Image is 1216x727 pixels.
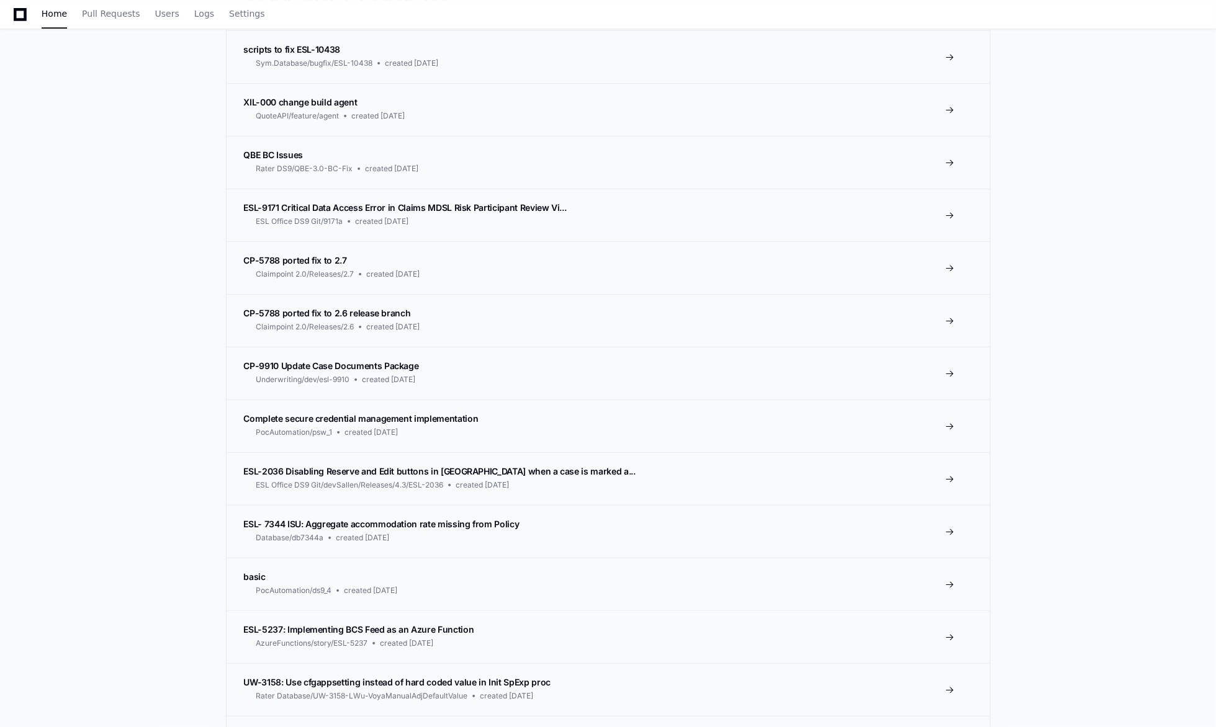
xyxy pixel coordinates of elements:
[356,216,409,226] span: created [DATE]
[244,44,341,55] span: scripts to fix ESL-10438
[367,322,420,332] span: created [DATE]
[244,413,479,424] span: Complete secure credential management implementation
[244,360,419,371] span: CP-9910 Update Case Documents Package
[244,624,474,635] span: ESL-5237: Implementing BCS Feed as an Azure Function
[256,691,468,701] span: Rater Database/UW-3158-LWu-VoyaManualAdjDefaultValue
[194,10,214,17] span: Logs
[227,399,990,452] a: Complete secure credential management implementationPocAutomation/psw_1created [DATE]
[381,638,434,648] span: created [DATE]
[336,533,390,543] span: created [DATE]
[244,519,520,529] span: ESL- 7344 ISU: Aggregate accommodation rate missing from Policy
[256,638,368,648] span: AzureFunctions/story/ESL-5237
[227,347,990,399] a: CP-9910 Update Case Documents PackageUnderwriting/dev/esl-9910created [DATE]
[256,164,353,174] span: Rater DS9/QBE-3.0-BC-Fix
[256,216,343,226] span: ESL Office DS9 Git/9171a
[256,427,333,437] span: PocAutomation/psw_1
[227,294,990,347] a: CP-5788 ported fix to 2.6 release branchClaimpoint 2.0/Releases/2.6created [DATE]
[256,58,373,68] span: Sym.Database/bugfix/ESL-10438
[352,111,405,121] span: created [DATE]
[256,269,354,279] span: Claimpoint 2.0/Releases/2.7
[155,10,179,17] span: Users
[256,111,340,121] span: QuoteAPI/feature/agent
[345,586,398,595] span: created [DATE]
[244,149,303,160] span: QBE BC Issues
[227,663,990,716] a: UW-3158: Use cfgappsetting instead of hard coded value in Init SpExp procRater Database/UW-3158-L...
[227,610,990,663] a: ESL-5237: Implementing BCS Feed as an Azure FunctionAzureFunctions/story/ESL-5237created [DATE]
[345,427,399,437] span: created [DATE]
[244,202,567,213] span: ESL-9171 Critical Data Access Error in Claims MDSL Risk Participant Review Vi...
[367,269,420,279] span: created [DATE]
[227,452,990,505] a: ESL-2036 Disabling Reserve and Edit buttons in [GEOGRAPHIC_DATA] when a case is marked a...ESL Of...
[227,189,990,241] a: ESL-9171 Critical Data Access Error in Claims MDSL Risk Participant Review Vi...ESL Office DS9 Gi...
[82,10,140,17] span: Pull Requests
[363,375,416,385] span: created [DATE]
[227,558,990,610] a: basicPocAutomation/ds9_4created [DATE]
[227,30,990,83] a: scripts to fix ESL-10438Sym.Database/bugfix/ESL-10438created [DATE]
[244,308,411,318] span: CP-5788 ported fix to 2.6 release branch
[244,571,266,582] span: basic
[256,375,350,385] span: Underwriting/dev/esl-9910
[480,691,534,701] span: created [DATE]
[244,97,358,107] span: XIL-000 change build agent
[227,136,990,189] a: QBE BC IssuesRater DS9/QBE-3.0-BC-Fixcreated [DATE]
[227,505,990,558] a: ESL- 7344 ISU: Aggregate accommodation rate missing from PolicyDatabase/db7344acreated [DATE]
[42,10,67,17] span: Home
[256,480,444,490] span: ESL Office DS9 Git/devSallen/Releases/4.3/ESL-2036
[256,586,332,595] span: PocAutomation/ds9_4
[244,677,551,687] span: UW-3158: Use cfgappsetting instead of hard coded value in Init SpExp proc
[256,322,354,332] span: Claimpoint 2.0/Releases/2.6
[385,58,439,68] span: created [DATE]
[227,241,990,294] a: CP-5788 ported fix to 2.7Claimpoint 2.0/Releases/2.7created [DATE]
[244,255,347,265] span: CP-5788 ported fix to 2.7
[456,480,510,490] span: created [DATE]
[244,466,636,476] span: ESL-2036 Disabling Reserve and Edit buttons in [GEOGRAPHIC_DATA] when a case is marked a...
[256,533,324,543] span: Database/db7344a
[366,164,419,174] span: created [DATE]
[227,83,990,136] a: XIL-000 change build agentQuoteAPI/feature/agentcreated [DATE]
[229,10,264,17] span: Settings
